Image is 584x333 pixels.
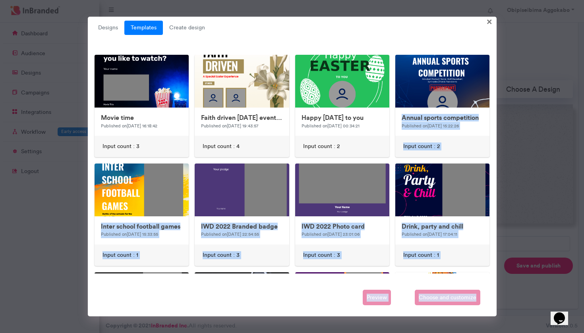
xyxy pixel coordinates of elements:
[102,251,138,259] span: Input count : 1
[163,21,211,35] span: Create design
[551,301,576,325] iframe: chat widget
[402,223,483,230] h6: Drink, party and chill
[402,231,457,237] small: Published on [DATE] 17:04:11
[403,142,440,150] span: Input count : 2
[402,114,483,121] h6: Annual sports competition
[302,223,383,230] h6: IWD 2022 Photo card
[92,21,124,35] a: Designs
[487,15,492,27] span: ×
[101,231,158,237] small: Published on [DATE] 15:33:55
[402,123,459,129] small: Published on [DATE] 15:22:26
[201,114,282,121] h6: Faith driven [DATE] event speaker badge
[203,142,240,150] span: Input count : 4
[101,123,157,129] small: Published on [DATE] 16:18:42
[303,142,340,150] span: Input count : 2
[403,251,439,259] span: Input count : 1
[203,251,240,259] span: Input count : 3
[101,223,182,230] h6: Inter school football games
[201,231,259,237] small: Published on [DATE] 22:54:55
[201,123,258,129] small: Published on [DATE] 19:43:57
[303,251,340,259] span: Input count : 3
[102,142,139,150] span: Input count : 3
[101,114,182,121] h6: Movie time
[124,21,163,35] a: Templates
[302,114,383,121] h6: Happy [DATE] to you
[302,231,360,237] small: Published on [DATE] 23:01:06
[201,223,282,230] h6: IWD 2022 Branded badge
[302,123,360,129] small: Published on [DATE] 00:34:21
